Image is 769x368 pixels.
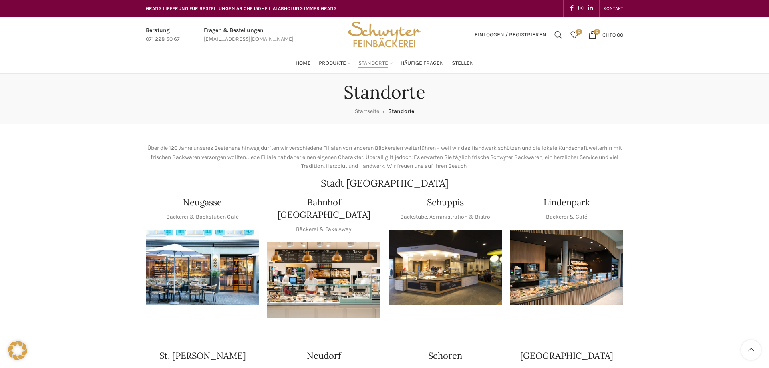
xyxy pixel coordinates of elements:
a: Facebook social link [568,3,576,14]
span: Standorte [358,60,388,67]
span: 0 [576,29,582,35]
a: Home [296,55,311,71]
span: Einloggen / Registrieren [475,32,546,38]
span: KONTAKT [604,6,623,11]
h4: Neugasse [183,196,222,209]
a: Infobox link [146,26,180,44]
h4: [GEOGRAPHIC_DATA] [520,350,613,362]
p: Backstube, Administration & Bistro [400,213,490,221]
bdi: 0.00 [602,31,623,38]
a: Stellen [452,55,474,71]
span: CHF [602,31,612,38]
h2: Stadt [GEOGRAPHIC_DATA] [146,179,623,188]
span: Produkte [319,60,346,67]
a: Scroll to top button [741,340,761,360]
span: Home [296,60,311,67]
p: Bäckerei & Take Away [296,225,352,234]
h1: Standorte [344,82,425,103]
a: Site logo [345,31,424,38]
h4: St. [PERSON_NAME] [159,350,246,362]
span: Stellen [452,60,474,67]
a: Häufige Fragen [401,55,444,71]
a: Produkte [319,55,350,71]
img: 017-e1571925257345 [510,230,623,306]
p: Bäckerei & Backstuben Café [166,213,239,221]
span: Standorte [388,108,414,115]
p: Bäckerei & Café [546,213,587,221]
a: Infobox link [204,26,294,44]
div: Main navigation [142,55,627,71]
h4: Lindenpark [544,196,590,209]
h4: Bahnhof [GEOGRAPHIC_DATA] [267,196,380,221]
span: GRATIS LIEFERUNG FÜR BESTELLUNGEN AB CHF 150 - FILIALABHOLUNG IMMER GRATIS [146,6,337,11]
h4: Schuppis [427,196,464,209]
img: Neugasse [146,230,259,306]
a: 0 CHF0.00 [584,27,627,43]
a: Standorte [358,55,393,71]
div: Meine Wunschliste [566,27,582,43]
h4: Neudorf [307,350,341,362]
img: Bäckerei Schwyter [345,17,424,53]
p: Über die 120 Jahre unseres Bestehens hinweg durften wir verschiedene Filialen von anderen Bäckere... [146,144,623,171]
a: 0 [566,27,582,43]
div: Secondary navigation [600,0,627,16]
img: 150130-Schwyter-013 [389,230,502,306]
a: Suchen [550,27,566,43]
a: KONTAKT [604,0,623,16]
span: 0 [594,29,600,35]
a: Startseite [355,108,379,115]
a: Linkedin social link [586,3,595,14]
a: Instagram social link [576,3,586,14]
img: Bahnhof St. Gallen [267,242,380,318]
a: Einloggen / Registrieren [471,27,550,43]
h4: Schoren [428,350,462,362]
span: Häufige Fragen [401,60,444,67]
